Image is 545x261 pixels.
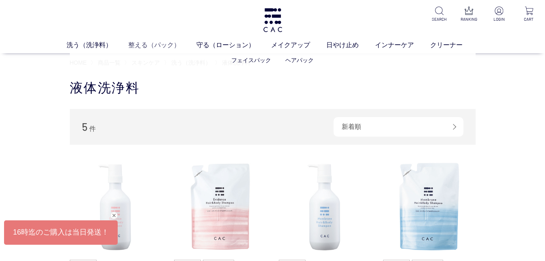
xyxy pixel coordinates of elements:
[429,16,448,22] p: SEARCH
[70,161,162,254] img: ＣＡＣ エヴィデンスヘア＆ボディシャンプー500ml
[271,40,326,50] a: メイクアップ
[489,16,508,22] p: LOGIN
[67,40,128,50] a: 洗う（洗浄料）
[429,7,448,22] a: SEARCH
[430,40,479,50] a: クリーナー
[82,120,88,133] span: 5
[231,57,271,63] a: フェイスパック
[70,79,476,97] h1: 液体洗浄料
[89,125,96,132] span: 件
[334,117,463,137] div: 新着順
[519,7,539,22] a: CART
[489,7,508,22] a: LOGIN
[174,161,267,254] img: ＣＡＣ エヴィデンスヘア＆ボディシャンプー400mlレフィル
[279,161,371,254] img: ＣＡＣ メンブレンヘア＆ボディシャンプー500ml
[196,40,271,50] a: 守る（ローション）
[383,161,476,254] img: ＣＡＣ メンブレンヘア＆ボディシャンプー400mlレフィル
[326,40,375,50] a: 日やけ止め
[459,16,478,22] p: RANKING
[128,40,196,50] a: 整える（パック）
[285,57,314,63] a: ヘアパック
[375,40,430,50] a: インナーケア
[519,16,539,22] p: CART
[459,7,478,22] a: RANKING
[262,8,283,32] img: logo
